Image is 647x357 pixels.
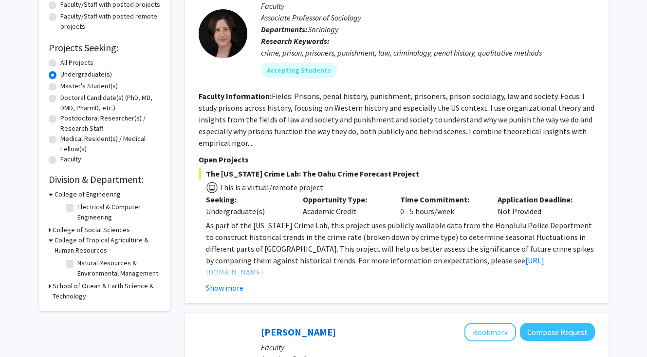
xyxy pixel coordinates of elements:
h3: College of Social Sciences [53,225,130,235]
h3: College of Engineering [55,189,121,199]
iframe: Chat [7,313,41,350]
a: [PERSON_NAME] [261,326,336,338]
span: This is a virtual/remote project [218,182,323,192]
div: crime, prison, prisoners, punishment, law, criminology, penal history, qualitative methods [261,47,595,59]
label: Faculty/Staff with posted remote projects [60,11,161,32]
b: Faculty Information: [199,91,272,101]
span: Sociology [308,24,338,34]
p: Time Commitment: [400,194,483,205]
div: Undergraduate(s) [206,205,289,217]
h2: Projects Seeking: [49,42,161,54]
button: Show more [206,282,243,294]
label: Medical Resident(s) / Medical Fellow(s) [60,134,161,154]
h3: School of Ocean & Earth Science & Technology [53,281,161,301]
label: Doctoral Candidate(s) (PhD, MD, DMD, PharmD, etc.) [60,93,161,113]
span: As part of the [US_STATE] Crime Lab, this project uses publicly available data from the Honolulu ... [206,220,594,265]
b: Research Keywords: [261,36,330,46]
button: Compose Request to Christina Karamperidou [520,323,595,341]
button: Add Christina Karamperidou to Bookmarks [464,323,516,341]
p: Application Deadline: [498,194,580,205]
fg-read-more: Fields: Prisons, penal history, punishment, prisoners, prison sociology, law and society. Focus: ... [199,91,594,148]
span: The [US_STATE] Crime Lab: The Oahu Crime Forecast Project [199,168,595,179]
label: Undergraduate(s) [60,69,112,79]
label: Postdoctoral Researcher(s) / Research Staff [60,113,161,134]
label: Natural Resources & Environmental Management [77,258,158,278]
div: 0 - 5 hours/week [393,194,490,217]
p: Seeking: [206,194,289,205]
label: Electrical & Computer Engineering [77,202,158,222]
label: Master's Student(s) [60,81,118,91]
a: [URL][DOMAIN_NAME] [206,256,544,277]
p: Associate Professor of Sociology [261,12,595,23]
b: Departments: [261,24,308,34]
label: Faculty [60,154,81,164]
h3: College of Tropical Agriculture & Human Resources [55,235,161,256]
label: All Projects [60,58,93,68]
p: Faculty [261,341,595,353]
div: Not Provided [490,194,588,217]
p: Opportunity Type: [303,194,386,205]
div: Academic Credit [296,194,393,217]
p: Open Projects [199,154,595,165]
p: . [206,219,595,278]
mat-chip: Accepting Students [261,62,337,78]
h2: Division & Department: [49,174,161,185]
